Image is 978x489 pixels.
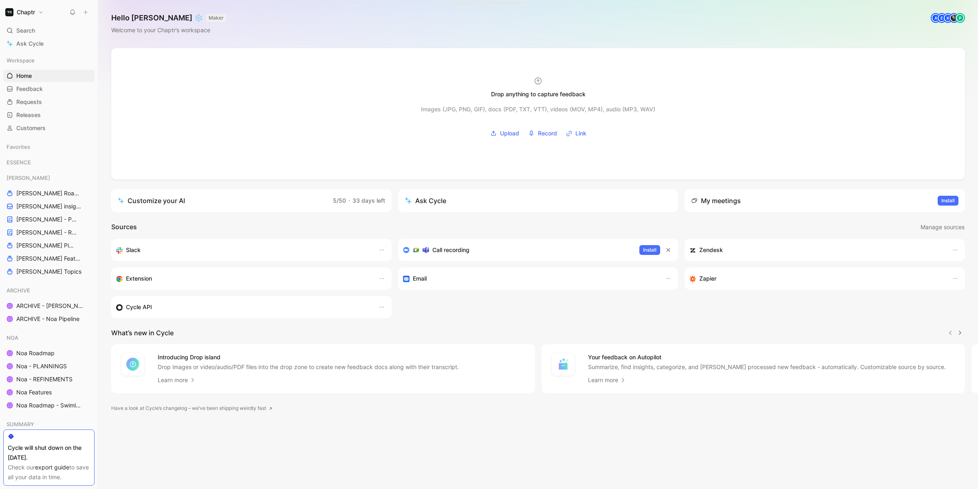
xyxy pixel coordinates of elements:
button: Manage sources [920,222,965,232]
span: Noa Features [16,388,52,396]
span: Ask Cycle [16,39,44,49]
span: Search [16,26,35,35]
span: 33 days left [352,197,385,204]
a: Requests [3,96,95,108]
span: Manage sources [921,222,965,232]
a: Learn more [588,375,626,385]
span: NOA [7,334,18,342]
a: [PERSON_NAME] Roadmap - open items [3,187,95,199]
a: Home [3,70,95,82]
span: Feedback [16,85,43,93]
div: ARCHIVEARCHIVE - [PERSON_NAME] PipelineARCHIVE - Noa Pipeline [3,284,95,325]
a: Feedback [3,83,95,95]
a: Customers [3,122,95,134]
span: ARCHIVE - Noa Pipeline [16,315,79,323]
span: Releases [16,111,41,119]
span: [PERSON_NAME] [7,174,50,182]
div: A [932,14,940,22]
div: Favorites [3,141,95,153]
span: · [348,197,350,204]
button: Record [525,127,560,139]
span: ARCHIVE - [PERSON_NAME] Pipeline [16,302,86,310]
div: Customize your AI [118,196,185,206]
span: [PERSON_NAME] Pipeline [16,241,76,250]
div: [PERSON_NAME][PERSON_NAME] Roadmap - open items[PERSON_NAME] insights[PERSON_NAME] - PLANNINGS[PE... [3,172,95,278]
div: E [938,14,946,22]
img: Chaptr [5,8,13,16]
button: Link [563,127,589,139]
div: Check our to save all your data in time. [8,462,90,482]
p: Summarize, find insights, categorize, and [PERSON_NAME] processed new feedback - automatically. C... [588,363,946,371]
span: Noa Roadmap - Swimlanes [16,401,84,409]
button: Ask Cycle [398,189,678,212]
div: Search [3,24,95,37]
div: P [956,14,964,22]
h1: Chaptr [17,9,35,16]
span: [PERSON_NAME] Roadmap - open items [16,189,81,197]
span: Noa Roadmap [16,349,55,357]
span: Favorites [7,143,30,151]
div: Record & transcribe meetings from Zoom, Meet & Teams. [403,245,633,255]
span: Workspace [7,56,35,64]
a: Customize your AI5/50·33 days left [111,189,392,212]
div: NOA [3,332,95,344]
div: SUMMARY [3,418,95,433]
span: Home [16,72,32,80]
h3: Zapier [699,274,716,283]
a: Noa Roadmap - Swimlanes [3,399,95,412]
div: SUMMARY [3,418,95,430]
h4: Introducing Drop island [158,352,459,362]
div: Workspace [3,54,95,66]
span: Install [643,246,656,254]
span: ESSENCE [7,158,31,166]
span: [PERSON_NAME] Topics [16,268,81,276]
div: Welcome to your Chaptr’s workspace [111,25,226,35]
button: Install [639,245,660,255]
img: avatar [950,14,958,22]
h2: What’s new in Cycle [111,328,174,338]
div: Sync your customers, send feedback and get updates in Slack [116,245,370,255]
h2: Sources [111,222,137,232]
div: ESSENCE [3,156,95,168]
div: ESSENCE [3,156,95,171]
span: Record [538,128,557,138]
h3: Call recording [432,245,469,255]
h3: Slack [126,245,141,255]
button: Install [938,196,958,206]
span: [PERSON_NAME] insights [16,202,83,210]
h3: Cycle API [126,302,152,312]
h1: Hello [PERSON_NAME] ❄️ [111,13,226,23]
div: Sync customers and create docs [689,245,944,255]
div: [PERSON_NAME] [3,172,95,184]
span: SUMMARY [7,420,34,428]
a: Learn more [158,375,196,385]
button: MAKER [206,14,226,22]
a: [PERSON_NAME] Pipeline [3,239,95,252]
a: Have a look at Cycle’s changelog – we’ve been shipping weirdly fast [111,404,273,412]
div: My meetings [691,196,741,206]
a: Noa - REFINEMENTS [3,373,95,385]
span: Link [575,128,586,138]
a: Releases [3,109,95,121]
span: Install [941,197,955,205]
span: [PERSON_NAME] - REFINEMENTS [16,228,79,237]
div: Capture feedback from anywhere on the web [116,274,370,283]
h4: Your feedback on Autopilot [588,352,946,362]
span: Upload [500,128,519,138]
div: Cycle will shut down on the [DATE]. [8,443,90,462]
a: Noa Roadmap [3,347,95,359]
a: [PERSON_NAME] Topics [3,266,95,278]
span: Customers [16,124,46,132]
button: ChaptrChaptr [3,7,46,18]
a: [PERSON_NAME] Features [3,252,95,265]
span: [PERSON_NAME] Features [16,254,84,263]
p: Drop images or video/audio/PDF files into the drop zone to create new feedback docs along with th... [158,363,459,371]
span: 5/50 [333,197,346,204]
div: Forward emails to your feedback inbox [403,274,657,283]
div: ARCHIVE [3,284,95,296]
h3: Extension [126,274,152,283]
span: Noa - PLANNINGS [16,362,67,370]
div: K [944,14,952,22]
a: export guide [35,464,69,471]
a: Ask Cycle [3,38,95,50]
